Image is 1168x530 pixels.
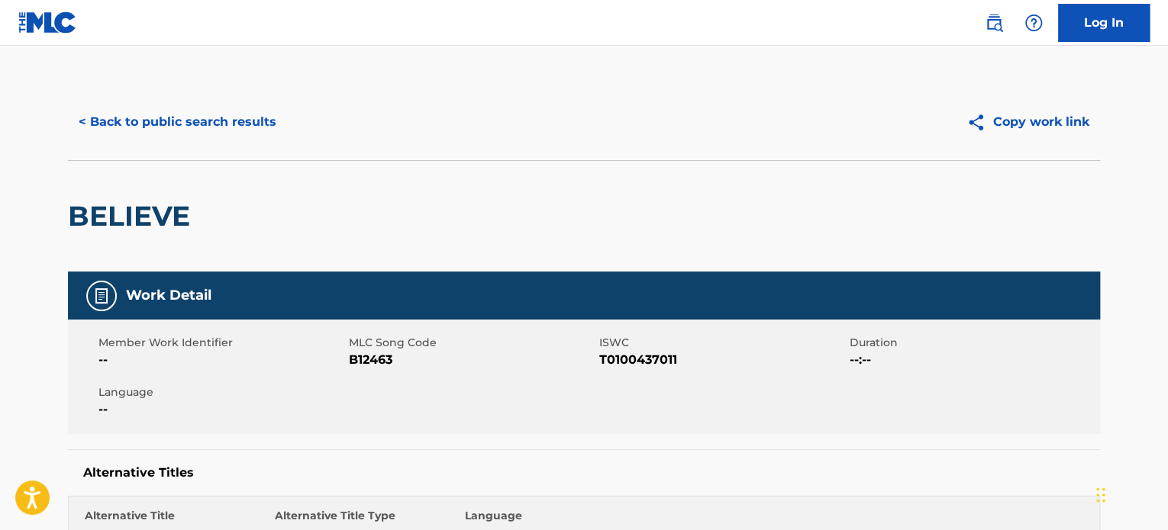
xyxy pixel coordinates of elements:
[1058,4,1150,42] a: Log In
[1024,14,1043,32] img: help
[68,199,198,233] h2: BELIEVE
[1092,457,1168,530] iframe: Chat Widget
[1018,8,1049,38] div: Help
[349,351,595,369] span: B12463
[349,335,595,351] span: MLC Song Code
[599,335,846,351] span: ISWC
[850,335,1096,351] span: Duration
[98,351,345,369] span: --
[92,287,111,305] img: Work Detail
[985,14,1003,32] img: search
[98,335,345,351] span: Member Work Identifier
[956,103,1100,141] button: Copy work link
[18,11,77,34] img: MLC Logo
[850,351,1096,369] span: --:--
[83,465,1085,480] h5: Alternative Titles
[98,400,345,419] span: --
[599,351,846,369] span: T0100437011
[1096,472,1105,518] div: Drag
[98,384,345,400] span: Language
[979,8,1009,38] a: Public Search
[966,113,993,132] img: Copy work link
[68,103,287,141] button: < Back to public search results
[126,287,211,304] h5: Work Detail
